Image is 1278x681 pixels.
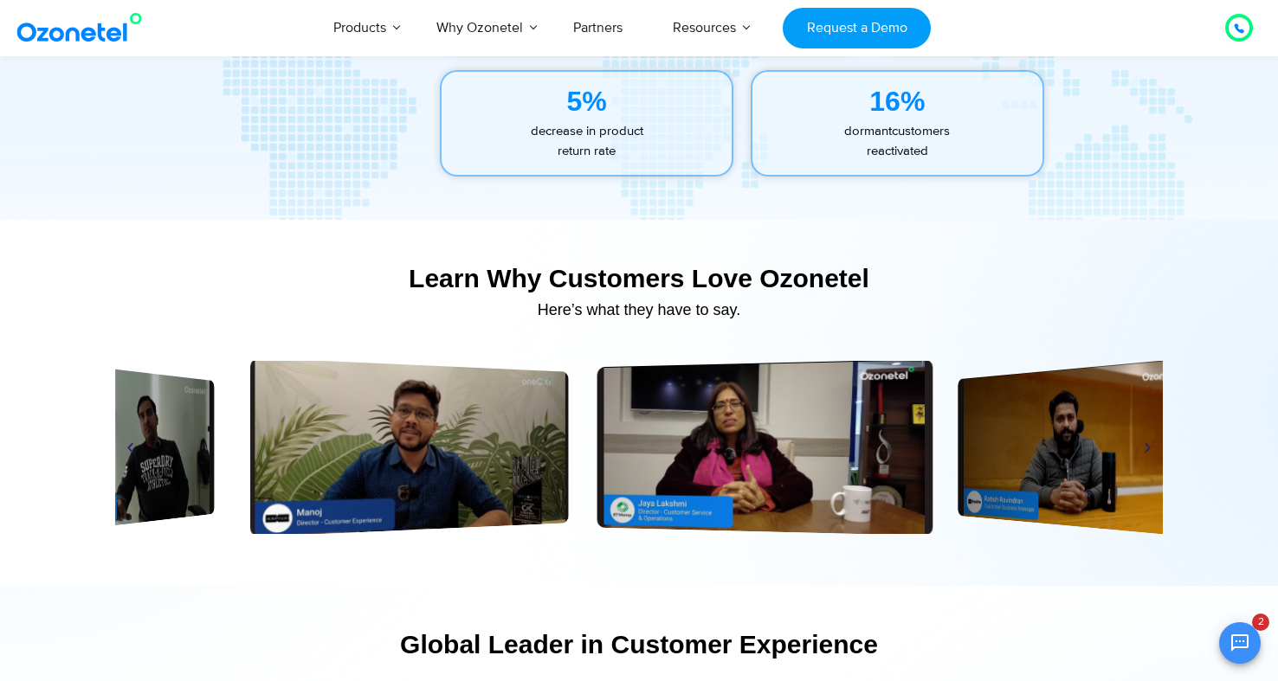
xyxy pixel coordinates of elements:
[1252,614,1269,631] span: 2
[958,357,1201,538] a: Dotpe.png
[783,8,931,48] a: Request a Demo
[115,361,1163,534] div: Slides
[1219,622,1261,664] button: Open chat
[597,359,933,536] div: 2 / 6
[250,357,569,537] a: Kapiva.png
[958,357,1201,538] div: 3 / 6
[844,123,892,139] span: dormant
[752,122,1042,161] p: customers reactivated
[115,263,1163,293] div: Learn Why Customers Love Ozonetel​
[124,441,137,454] div: Previous slide
[597,359,933,536] a: ET-Money.png
[115,302,1163,318] div: Here’s what they have to say.
[1141,441,1154,454] div: Next slide
[115,629,1163,659] div: Global Leader in Customer Experience
[250,357,569,537] div: 1 / 6
[752,80,1042,122] div: 16%
[22,358,214,536] div: 6 / 6
[22,358,214,536] a: Mobiwik.png
[442,122,732,161] p: decrease in product return rate
[442,80,732,122] div: 5%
